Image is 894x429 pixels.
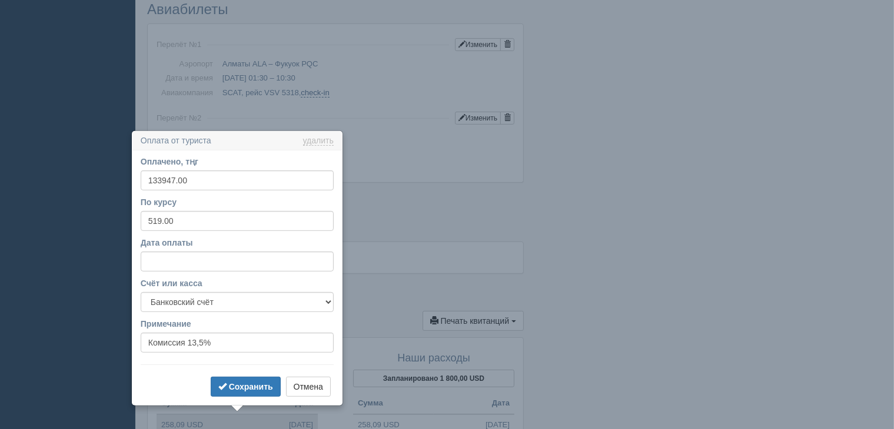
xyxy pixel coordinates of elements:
label: Счёт или касса [141,277,334,289]
button: Печать квитанций [423,311,524,331]
td: Перелёт № [157,106,201,130]
td: [DATE] 01:30 – 10:30 [218,71,514,86]
td: Авиакомпания [157,86,218,100]
button: Изменить [455,38,501,51]
th: Сумма [353,393,434,414]
label: Оплачено, тңг [141,156,334,167]
label: Примечание [141,318,334,330]
span: Печать квитанций [441,316,510,326]
th: Дата [434,393,514,414]
h4: Наши расходы [353,353,514,364]
b: Сохранить [229,382,273,391]
span: 1 [197,40,201,49]
label: По курсу [141,196,334,208]
td: Алматы ALA – Фукуок PQC [218,57,514,72]
td: Фукуок PQC – Алматы ALA [218,130,514,145]
button: Сохранить [211,377,281,397]
span: 2 [197,113,201,122]
button: Отмена [286,377,331,397]
td: SCAT, рейс VSV 5318, [218,86,514,100]
h3: Оплата от туриста [132,132,342,150]
td: Дата и время [157,71,218,86]
button: Изменить [455,112,501,125]
td: SCAT, рейс VSV 5317, [218,159,514,174]
td: Аэропорт [157,57,218,72]
button: Запланировано 1 800,00 USD [353,370,514,387]
td: Перелёт № [157,33,201,57]
label: Дата оплаты [141,237,334,249]
a: удалить [303,136,334,146]
h3: Авиабилеты [147,2,524,17]
a: check-in [301,88,329,98]
td: [DATE] 12:00 – 17:30 [218,145,514,159]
